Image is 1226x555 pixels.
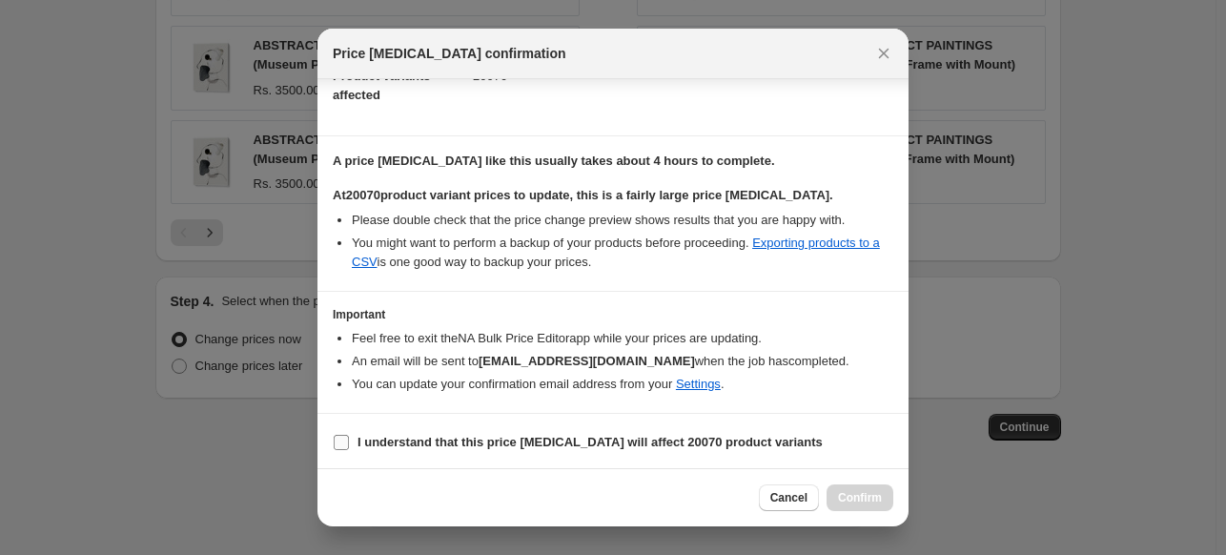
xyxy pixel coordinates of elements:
li: Feel free to exit the NA Bulk Price Editor app while your prices are updating. [352,329,893,348]
b: I understand that this price [MEDICAL_DATA] will affect 20070 product variants [358,435,823,449]
button: Cancel [759,484,819,511]
a: Settings [676,377,721,391]
a: Exporting products to a CSV [352,236,880,269]
li: You can update your confirmation email address from your . [352,375,893,394]
li: You might want to perform a backup of your products before proceeding. is one good way to backup ... [352,234,893,272]
button: Close [870,40,897,67]
span: Cancel [770,490,807,505]
b: [EMAIL_ADDRESS][DOMAIN_NAME] [479,354,695,368]
li: An email will be sent to when the job has completed . [352,352,893,371]
span: Price [MEDICAL_DATA] confirmation [333,44,566,63]
b: A price [MEDICAL_DATA] like this usually takes about 4 hours to complete. [333,154,775,168]
b: At 20070 product variant prices to update, this is a fairly large price [MEDICAL_DATA]. [333,188,833,202]
h3: Important [333,307,893,322]
li: Please double check that the price change preview shows results that you are happy with. [352,211,893,230]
